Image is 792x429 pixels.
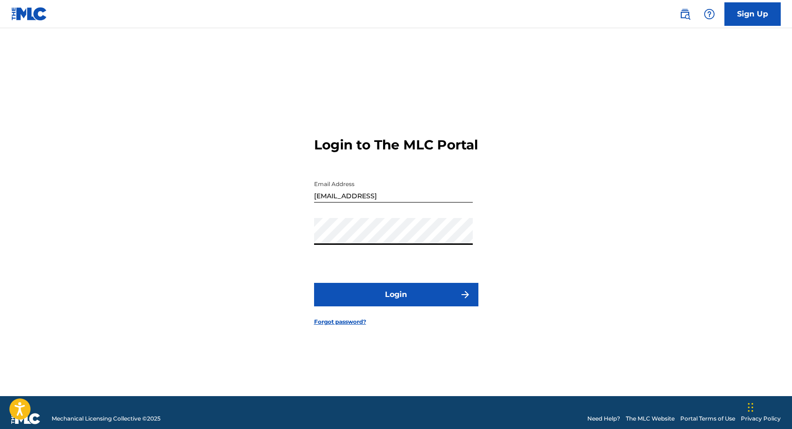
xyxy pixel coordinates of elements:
[704,8,715,20] img: help
[724,2,781,26] a: Sign Up
[741,414,781,423] a: Privacy Policy
[314,318,366,326] a: Forgot password?
[314,283,478,306] button: Login
[11,413,40,424] img: logo
[314,137,478,153] h3: Login to The MLC Portal
[587,414,620,423] a: Need Help?
[679,8,691,20] img: search
[460,289,471,300] img: f7272a7cc735f4ea7f67.svg
[745,384,792,429] iframe: Chat Widget
[748,393,754,421] div: Drag
[626,414,675,423] a: The MLC Website
[52,414,161,423] span: Mechanical Licensing Collective © 2025
[676,5,694,23] a: Public Search
[11,7,47,21] img: MLC Logo
[700,5,719,23] div: Help
[680,414,735,423] a: Portal Terms of Use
